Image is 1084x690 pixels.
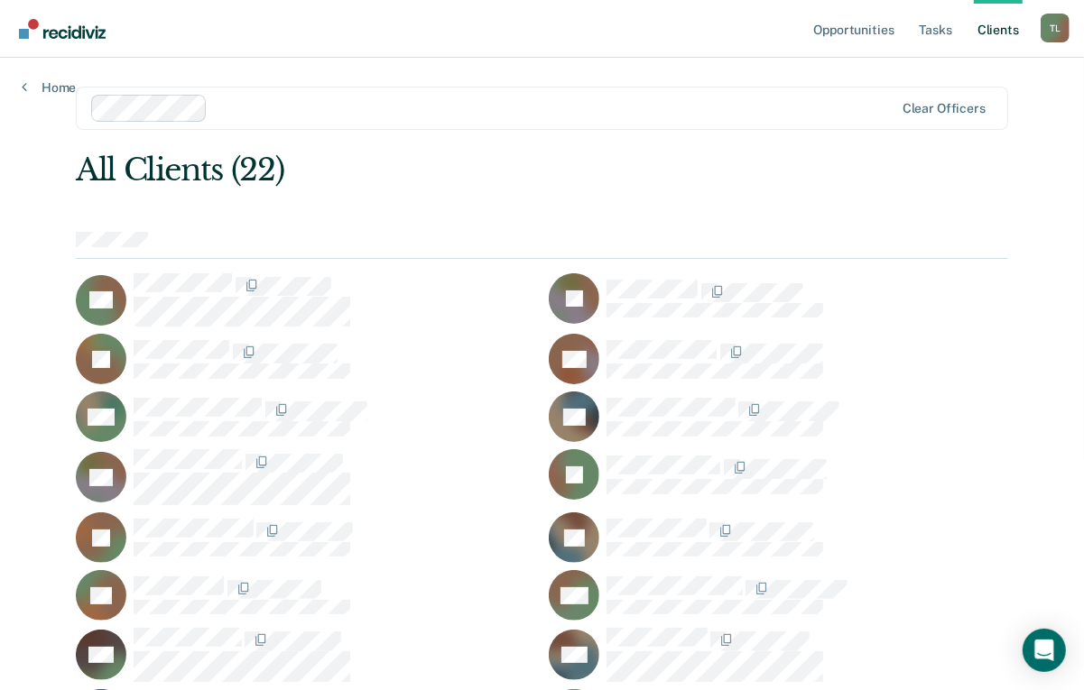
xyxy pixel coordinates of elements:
[1041,14,1070,42] div: T L
[76,152,821,189] div: All Clients (22)
[1041,14,1070,42] button: Profile dropdown button
[903,101,986,116] div: Clear officers
[1023,629,1066,672] div: Open Intercom Messenger
[19,19,106,39] img: Recidiviz
[22,79,76,96] a: Home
